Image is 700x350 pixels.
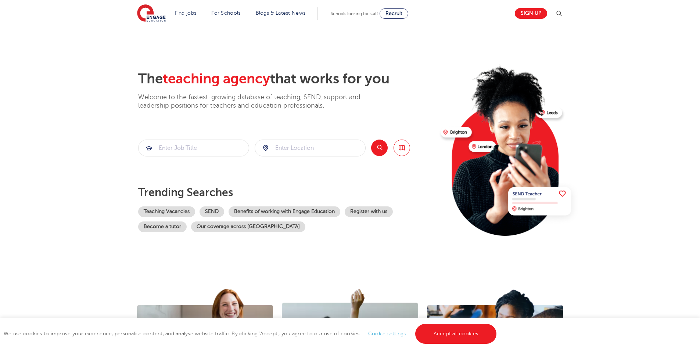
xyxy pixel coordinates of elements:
[175,10,197,16] a: Find jobs
[137,4,166,23] img: Engage Education
[138,93,381,110] p: Welcome to the fastest-growing database of teaching, SEND, support and leadership positions for t...
[385,11,402,16] span: Recruit
[138,206,195,217] a: Teaching Vacancies
[371,140,388,156] button: Search
[138,71,435,87] h2: The that works for you
[138,140,249,156] div: Submit
[255,140,366,156] div: Submit
[229,206,340,217] a: Benefits of working with Engage Education
[368,331,406,336] a: Cookie settings
[211,10,240,16] a: For Schools
[331,11,378,16] span: Schools looking for staff
[138,221,187,232] a: Become a tutor
[4,331,498,336] span: We use cookies to improve your experience, personalise content, and analyse website traffic. By c...
[255,140,365,156] input: Submit
[415,324,497,344] a: Accept all cookies
[138,186,435,199] p: Trending searches
[345,206,393,217] a: Register with us
[515,8,547,19] a: Sign up
[200,206,224,217] a: SEND
[256,10,306,16] a: Blogs & Latest News
[163,71,270,87] span: teaching agency
[139,140,249,156] input: Submit
[191,221,305,232] a: Our coverage across [GEOGRAPHIC_DATA]
[380,8,408,19] a: Recruit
